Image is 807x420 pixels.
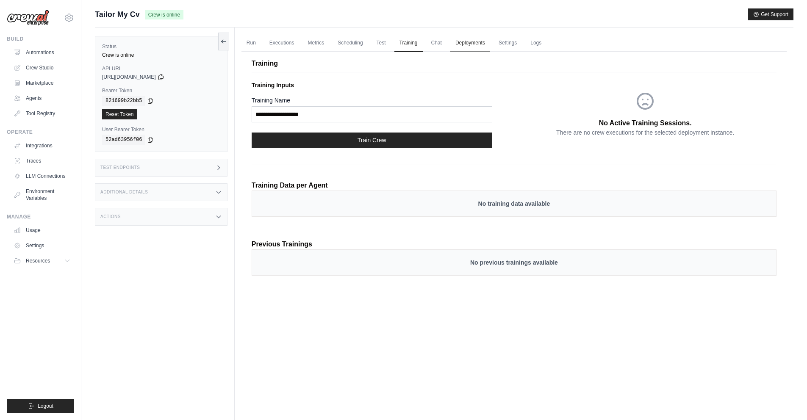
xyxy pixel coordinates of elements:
[10,239,74,252] a: Settings
[333,34,368,52] a: Scheduling
[102,96,145,106] code: 821699b22bb5
[7,129,74,135] div: Operate
[10,46,74,59] a: Automations
[10,169,74,183] a: LLM Connections
[102,65,220,72] label: API URL
[10,61,74,75] a: Crew Studio
[10,91,74,105] a: Agents
[100,190,148,195] h3: Additional Details
[261,199,768,208] p: No training data available
[748,8,793,20] button: Get Support
[102,135,145,145] code: 52ad63956f06
[264,34,300,52] a: Executions
[765,379,807,420] iframe: Chat Widget
[102,109,137,119] a: Reset Token
[102,126,220,133] label: User Bearer Token
[10,224,74,237] a: Usage
[241,34,261,52] a: Run
[252,81,514,89] p: Training Inputs
[10,254,74,268] button: Resources
[394,34,423,52] a: Training
[7,10,49,26] img: Logo
[100,165,140,170] h3: Test Endpoints
[10,185,74,205] a: Environment Variables
[261,258,768,267] p: No previous trainings available
[252,180,328,191] p: Training Data per Agent
[303,34,330,52] a: Metrics
[10,76,74,90] a: Marketplace
[426,34,447,52] a: Chat
[100,214,121,219] h3: Actions
[10,107,74,120] a: Tool Registry
[252,58,776,69] p: Training
[102,43,220,50] label: Status
[10,139,74,152] a: Integrations
[599,118,692,128] p: No Active Training Sessions.
[102,74,156,80] span: [URL][DOMAIN_NAME]
[145,10,183,19] span: Crew is online
[252,239,776,249] p: Previous Trainings
[450,34,490,52] a: Deployments
[372,34,391,52] a: Test
[494,34,522,52] a: Settings
[26,257,50,264] span: Resources
[102,52,220,58] div: Crew is online
[7,399,74,413] button: Logout
[252,133,492,148] button: Train Crew
[10,154,74,168] a: Traces
[556,128,734,137] p: There are no crew executions for the selected deployment instance.
[102,87,220,94] label: Bearer Token
[252,96,492,105] label: Training Name
[38,403,53,409] span: Logout
[7,213,74,220] div: Manage
[7,36,74,42] div: Build
[525,34,546,52] a: Logs
[95,8,140,20] span: Tailor My Cv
